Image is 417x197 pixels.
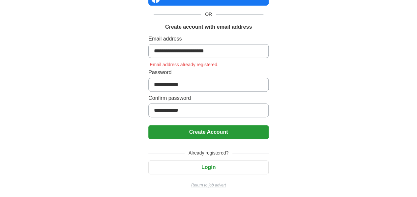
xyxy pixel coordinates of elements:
[185,150,232,156] span: Already registered?
[148,164,269,170] a: Login
[148,160,269,174] button: Login
[148,94,269,102] label: Confirm password
[148,69,269,76] label: Password
[148,62,220,67] span: Email address already registered.
[165,23,252,31] h1: Create account with email address
[201,11,216,18] span: OR
[148,125,269,139] button: Create Account
[148,182,269,188] a: Return to job advert
[148,35,269,43] label: Email address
